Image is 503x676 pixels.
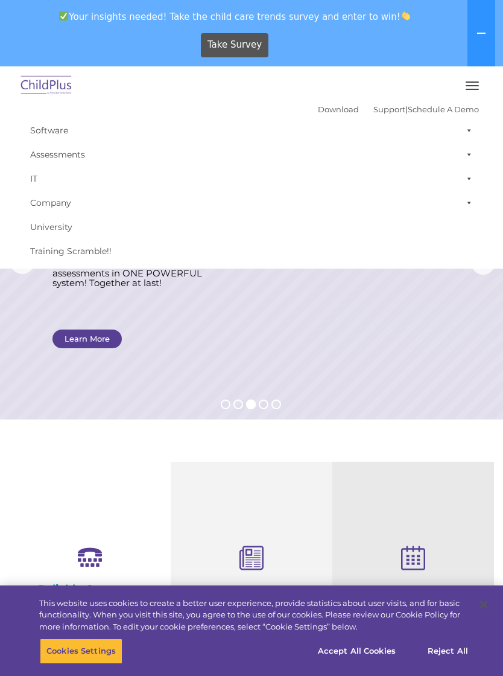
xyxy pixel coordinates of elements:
[59,11,68,21] img: ✅
[24,118,479,142] a: Software
[341,584,485,598] h4: Free Regional Meetings
[311,639,402,664] button: Accept All Cookies
[318,104,359,114] a: Download
[401,11,410,21] img: 👏
[24,239,479,263] a: Training Scramble!!
[408,104,479,114] a: Schedule A Demo
[470,591,497,618] button: Close
[373,104,405,114] a: Support
[52,330,122,348] a: Learn More
[24,215,479,239] a: University
[207,34,262,56] span: Take Survey
[39,598,468,633] div: This website uses cookies to create a better user experience, provide statistics about user visit...
[24,167,479,191] a: IT
[24,191,479,215] a: Company
[18,582,162,609] h4: Reliable Customer Support
[18,72,75,100] img: ChildPlus by Procare Solutions
[318,104,479,114] font: |
[40,639,122,664] button: Cookies Settings
[201,33,269,57] a: Take Survey
[5,5,465,28] span: Your insights needed! Take the child care trends survey and enter to win!
[52,249,213,288] rs-layer: Program management software combined with child development assessments in ONE POWERFUL system! T...
[410,639,486,664] button: Reject All
[24,142,479,167] a: Assessments
[180,584,323,624] h4: Child Development Assessments in ChildPlus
